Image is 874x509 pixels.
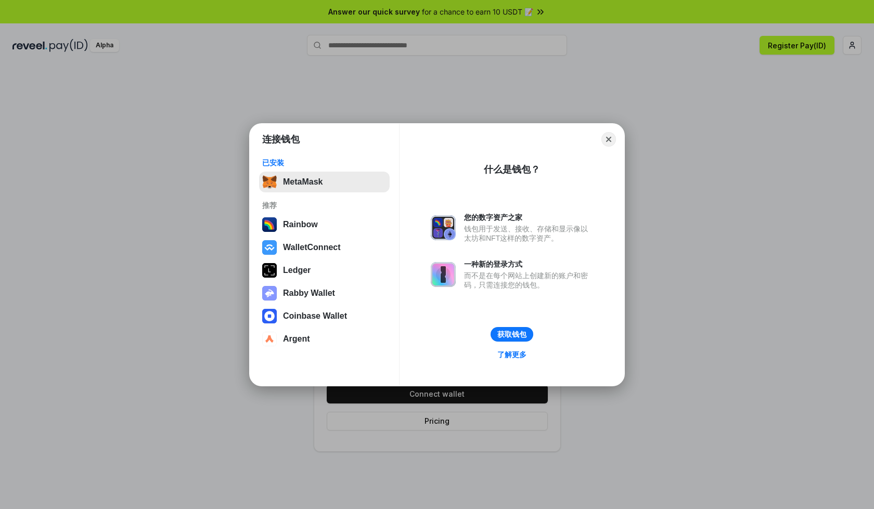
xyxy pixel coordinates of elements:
[262,133,300,146] h1: 连接钱包
[259,172,390,192] button: MetaMask
[283,334,310,344] div: Argent
[262,332,277,346] img: svg+xml,%3Csvg%20width%3D%2228%22%20height%3D%2228%22%20viewBox%3D%220%200%2028%2028%22%20fill%3D...
[283,220,318,229] div: Rainbow
[601,132,616,147] button: Close
[259,306,390,327] button: Coinbase Wallet
[484,163,540,176] div: 什么是钱包？
[464,224,593,243] div: 钱包用于发送、接收、存储和显示像以太坊和NFT这样的数字资产。
[283,243,341,252] div: WalletConnect
[283,289,335,298] div: Rabby Wallet
[431,262,456,287] img: svg+xml,%3Csvg%20xmlns%3D%22http%3A%2F%2Fwww.w3.org%2F2000%2Fsvg%22%20fill%3D%22none%22%20viewBox...
[262,263,277,278] img: svg+xml,%3Csvg%20xmlns%3D%22http%3A%2F%2Fwww.w3.org%2F2000%2Fsvg%22%20width%3D%2228%22%20height%3...
[262,201,387,210] div: 推荐
[262,217,277,232] img: svg+xml,%3Csvg%20width%3D%22120%22%20height%3D%22120%22%20viewBox%3D%220%200%20120%20120%22%20fil...
[464,271,593,290] div: 而不是在每个网站上创建新的账户和密码，只需连接您的钱包。
[259,329,390,349] button: Argent
[262,286,277,301] img: svg+xml,%3Csvg%20xmlns%3D%22http%3A%2F%2Fwww.w3.org%2F2000%2Fsvg%22%20fill%3D%22none%22%20viewBox...
[497,350,526,359] div: 了解更多
[464,259,593,269] div: 一种新的登录方式
[283,177,323,187] div: MetaMask
[283,311,347,321] div: Coinbase Wallet
[259,237,390,258] button: WalletConnect
[262,158,387,167] div: 已安装
[431,215,456,240] img: svg+xml,%3Csvg%20xmlns%3D%22http%3A%2F%2Fwww.w3.org%2F2000%2Fsvg%22%20fill%3D%22none%22%20viewBox...
[497,330,526,339] div: 获取钱包
[262,309,277,323] img: svg+xml,%3Csvg%20width%3D%2228%22%20height%3D%2228%22%20viewBox%3D%220%200%2028%2028%22%20fill%3D...
[262,175,277,189] img: svg+xml,%3Csvg%20fill%3D%22none%22%20height%3D%2233%22%20viewBox%3D%220%200%2035%2033%22%20width%...
[262,240,277,255] img: svg+xml,%3Csvg%20width%3D%2228%22%20height%3D%2228%22%20viewBox%3D%220%200%2028%2028%22%20fill%3D...
[491,327,533,342] button: 获取钱包
[491,348,533,361] a: 了解更多
[259,260,390,281] button: Ledger
[259,214,390,235] button: Rainbow
[283,266,311,275] div: Ledger
[259,283,390,304] button: Rabby Wallet
[464,213,593,222] div: 您的数字资产之家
